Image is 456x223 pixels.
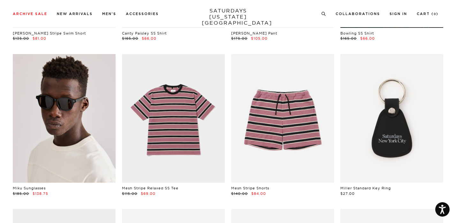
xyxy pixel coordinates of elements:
[122,31,167,36] a: Canty Paisley SS Shirt
[340,36,357,41] span: $165.00
[122,186,179,190] a: Mesh Stripe Relaxed SS Tee
[141,191,156,196] span: $69.00
[13,191,29,196] span: $185.00
[13,36,29,41] span: $135.00
[231,36,247,41] span: $175.00
[231,186,269,190] a: Mesh Stripe Shorts
[434,13,436,16] small: 0
[231,31,277,36] a: [PERSON_NAME] Pant
[33,36,46,41] span: $81.00
[231,191,248,196] span: $140.00
[122,191,137,196] span: $115.00
[390,12,407,16] a: Sign In
[336,12,380,16] a: Collaborations
[251,191,266,196] span: $84.00
[142,36,156,41] span: $66.00
[13,12,47,16] a: Archive Sale
[202,8,255,26] a: SATURDAYS[US_STATE][GEOGRAPHIC_DATA]
[13,31,86,36] a: [PERSON_NAME] Stripe Swim Short
[340,31,374,36] a: Bowling SS Shirt
[33,191,48,196] span: $138.75
[122,36,138,41] span: $165.00
[340,191,355,196] span: $27.00
[126,12,159,16] a: Accessories
[340,186,391,190] a: Miller Standard Key Ring
[251,36,268,41] span: $105.00
[102,12,116,16] a: Men's
[417,12,438,16] a: Cart (0)
[360,36,375,41] span: $66.00
[57,12,93,16] a: New Arrivals
[13,186,46,190] a: Miku Sunglasses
